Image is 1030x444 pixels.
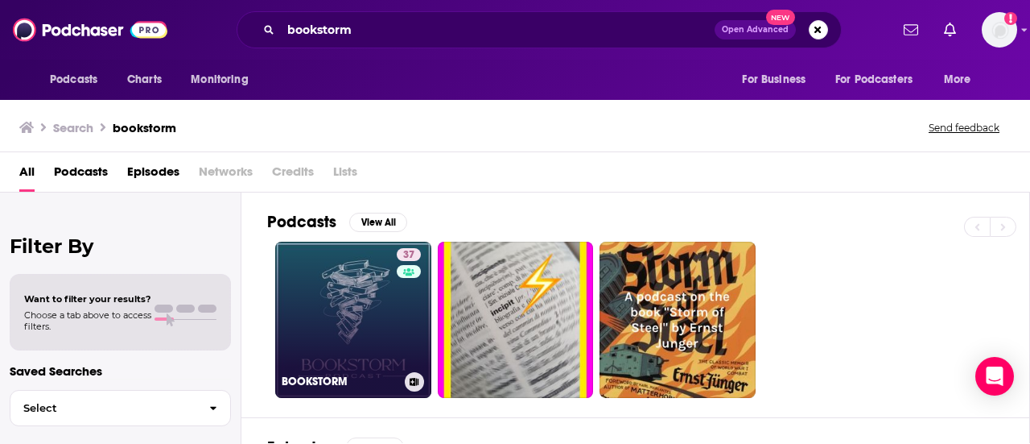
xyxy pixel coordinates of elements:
button: Open AdvancedNew [715,20,796,39]
img: Podchaser - Follow, Share and Rate Podcasts [13,15,167,45]
span: Monitoring [191,68,248,91]
button: open menu [179,64,269,95]
a: Charts [117,64,171,95]
span: Logged in as hconnor [982,12,1017,48]
button: Show profile menu [982,12,1017,48]
a: Show notifications dropdown [937,16,962,44]
button: open menu [731,64,826,95]
span: Podcasts [50,68,97,91]
span: New [766,10,795,25]
img: User Profile [982,12,1017,48]
span: For Business [742,68,805,91]
span: Select [10,403,196,413]
span: Networks [199,159,253,192]
svg: Add a profile image [1004,12,1017,25]
span: 37 [403,247,414,263]
span: Want to filter your results? [24,293,151,305]
a: 37BOOKSTORM [275,242,431,398]
button: View All [349,213,407,232]
span: Open Advanced [722,26,789,34]
h2: Filter By [10,234,231,258]
span: More [944,68,971,91]
a: Podcasts [54,159,108,192]
h3: BOOKSTORM [282,375,398,388]
a: Episodes [127,159,179,192]
h2: Podcasts [267,212,336,232]
span: Credits [272,159,314,192]
span: Lists [333,159,357,192]
span: Choose a tab above to access filters. [24,309,151,332]
a: All [19,159,35,192]
span: For Podcasters [835,68,913,91]
input: Search podcasts, credits, & more... [281,17,715,43]
h3: bookstorm [113,120,176,135]
button: open menu [39,64,118,95]
button: open menu [825,64,936,95]
div: Open Intercom Messenger [975,357,1014,396]
p: Saved Searches [10,363,231,379]
div: Search podcasts, credits, & more... [237,11,842,48]
a: 37 [397,248,421,261]
a: PodcastsView All [267,212,407,232]
h3: Search [53,120,93,135]
span: Charts [127,68,162,91]
a: Show notifications dropdown [897,16,925,44]
button: Select [10,390,231,426]
button: open menu [933,64,991,95]
button: Send feedback [924,121,1004,135]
